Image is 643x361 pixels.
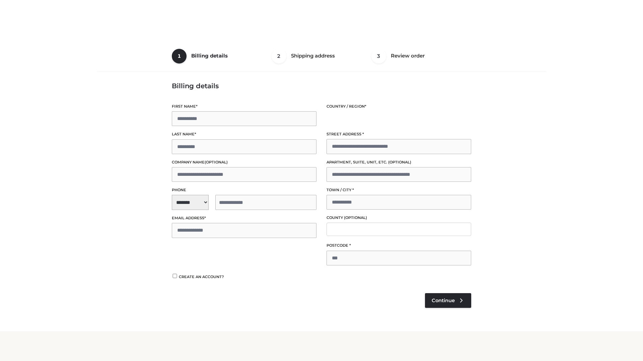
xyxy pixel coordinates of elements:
[327,242,471,249] label: Postcode
[327,159,471,165] label: Apartment, suite, unit, etc.
[172,274,178,278] input: Create an account?
[327,103,471,110] label: Country / Region
[172,215,316,221] label: Email address
[172,82,471,90] h3: Billing details
[172,131,316,137] label: Last name
[425,293,471,308] a: Continue
[172,159,316,165] label: Company name
[327,187,471,193] label: Town / City
[179,274,224,279] span: Create an account?
[388,160,411,164] span: (optional)
[205,160,228,164] span: (optional)
[344,215,367,220] span: (optional)
[327,131,471,137] label: Street address
[327,215,471,221] label: County
[432,297,455,304] span: Continue
[172,187,316,193] label: Phone
[172,103,316,110] label: First name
